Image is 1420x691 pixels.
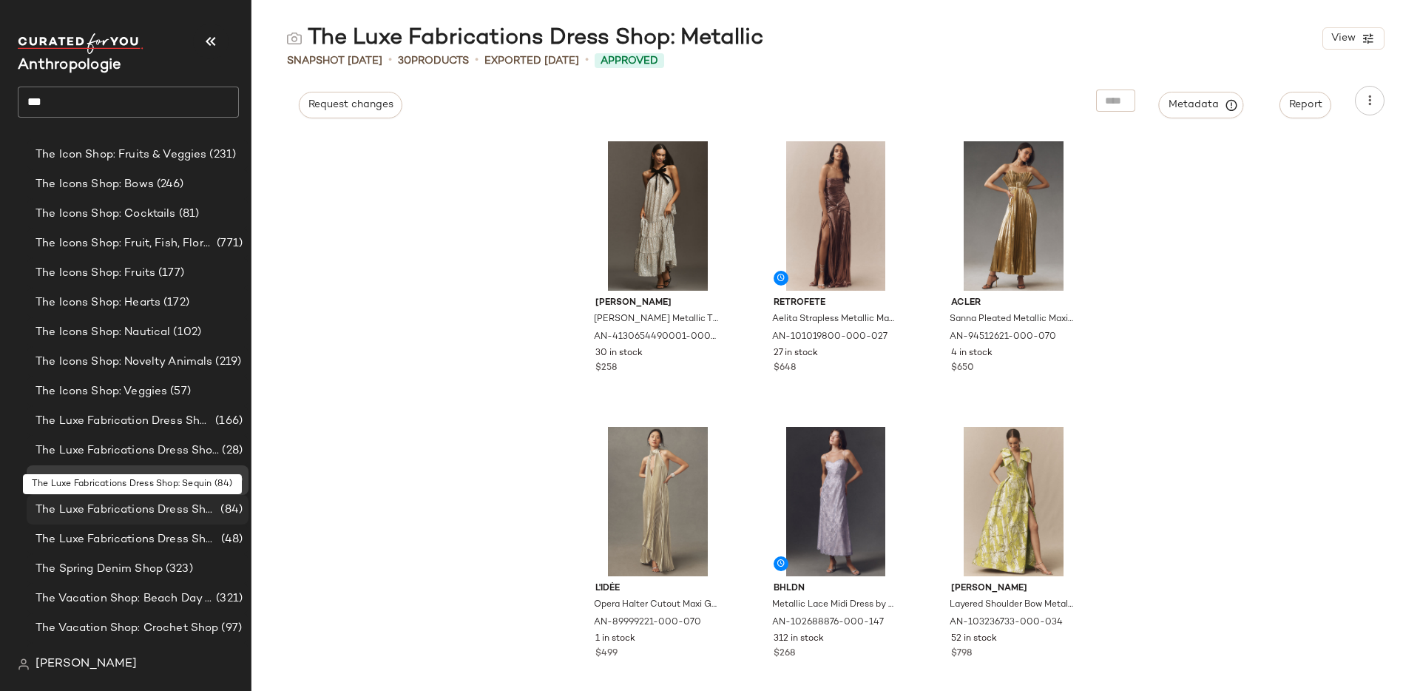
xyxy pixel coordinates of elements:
span: Sanna Pleated Metallic Maxi Dress by Acler in Gold, Women's, Size: 2, Polyester/Metal at Anthropo... [950,313,1075,326]
span: The Vacation Shop: Beach Day Fits [35,590,213,607]
span: (84) [217,502,243,519]
span: The Vacation Shop: Daytime Fits [35,650,212,667]
span: (321) [213,590,243,607]
span: The Luxe Fabrications Dress Shop: Jacquard [35,442,219,459]
span: (102) [170,324,201,341]
span: (97) [218,620,242,637]
span: Metallic Lace Midi Dress by BHLDN in Purple, Women's, Size: Small, Polyester/Metal at Anthropologie [772,599,897,612]
span: The Icons Shop: Veggies [35,383,167,400]
img: 101019800_027_b [762,141,910,291]
span: (771) [214,235,243,252]
span: • [585,52,589,70]
button: View [1322,27,1384,50]
span: (294) [212,650,243,667]
img: 4130654490001_007_b [584,141,732,291]
span: L'IDÉE [595,582,720,596]
span: (57) [167,383,191,400]
div: The Luxe Fabrications Dress Shop: Metallic [287,24,763,53]
span: Retrofete [774,297,899,310]
span: $268 [774,647,795,661]
span: Layered Shoulder Bow Metallic A-Line Maxi Dress by [PERSON_NAME] in Green, Women's, Size: 14, Pol... [950,599,1075,612]
img: svg%3e [287,31,302,46]
span: The Icons Shop: Nautical [35,324,170,341]
img: cfy_white_logo.C9jOOHJF.svg [18,33,143,54]
div: Products [398,53,469,69]
img: 103236733_034_b [939,427,1088,576]
span: [PERSON_NAME] [35,655,137,673]
span: $499 [595,647,618,661]
span: $258 [595,362,617,375]
button: Metadata [1159,92,1244,118]
span: The Luxe Fabrications Dress Shop: Sequin [35,502,217,519]
img: svg%3e [18,658,30,670]
img: 94512621_070_b [939,141,1088,291]
img: 102688876_147_b [762,427,910,576]
span: Current Company Name [18,58,121,73]
span: (231) [206,146,236,164]
span: AN-103236733-000-034 [950,616,1063,630]
p: Exported [DATE] [484,53,579,69]
span: (246) [154,176,184,193]
span: (28) [219,442,243,459]
span: 30 in stock [595,347,643,360]
span: Acler [951,297,1076,310]
span: 30 [398,55,411,67]
span: The Icons Shop: Bows [35,176,154,193]
span: • [388,52,392,70]
span: The Icons Shop: Fruit, Fish, Florals & More [35,235,214,252]
span: The Luxe Fabrication Dress Shop: LP [35,413,212,430]
span: The Icon Shop: Fruits & Veggies [35,146,206,164]
span: The Spring Denim Shop [35,561,163,578]
span: 1 in stock [595,633,635,646]
span: Request changes [308,99,393,111]
span: AN-4130654490001-000-007 [594,331,719,344]
span: [PERSON_NAME] [595,297,720,310]
span: (30) [217,472,243,489]
span: Metadata [1168,98,1235,112]
span: BHLDN [774,582,899,596]
span: The Icons Shop: Fruits [35,265,155,282]
span: (219) [212,354,241,371]
span: 27 in stock [774,347,818,360]
button: Request changes [299,92,402,118]
span: $648 [774,362,796,375]
span: Report [1288,99,1322,111]
span: The Luxe Fabrications Dress Shop: Velvet [35,531,218,548]
span: (177) [155,265,184,282]
span: The Icons Shop: Novelty Animals [35,354,212,371]
button: Report [1279,92,1331,118]
span: (166) [212,413,243,430]
span: Approved [601,53,658,69]
span: [PERSON_NAME] Metallic Tiered Maxi Dress by [PERSON_NAME] in Silver, Women's, Size: Large, Polyes... [594,313,719,326]
span: View [1331,33,1356,44]
span: • [475,52,479,70]
span: AN-94512621-000-070 [950,331,1056,344]
span: 312 in stock [774,633,824,646]
span: (81) [176,206,200,223]
span: The Icons Shop: Hearts [35,294,160,311]
span: 4 in stock [951,347,993,360]
span: The Icons Shop: Cocktails [35,206,176,223]
span: 52 in stock [951,633,997,646]
span: $650 [951,362,974,375]
span: [PERSON_NAME] [951,582,1076,596]
span: Snapshot [DATE] [287,53,382,69]
img: 89999221_070_b [584,427,732,576]
span: The Luxe Fabrications Dress Shop: Metallic [35,472,217,489]
span: (323) [163,561,193,578]
span: The Vacation Shop: Crochet Shop [35,620,218,637]
span: Opera Halter Cutout Maxi Gown by L'IDÉE in Gold, Women's, Size: 12, Polyester/Tin at Anthropologie [594,599,719,612]
span: $798 [951,647,972,661]
span: (48) [218,531,243,548]
span: AN-89999221-000-070 [594,616,701,630]
span: Aelita Strapless Metallic Maxi Dress by Retrofete in Gold, Women's, Size: XS, Polyester/Elastane ... [772,313,897,326]
span: AN-102688876-000-147 [772,616,884,630]
span: AN-101019800-000-027 [772,331,887,344]
span: (172) [160,294,189,311]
